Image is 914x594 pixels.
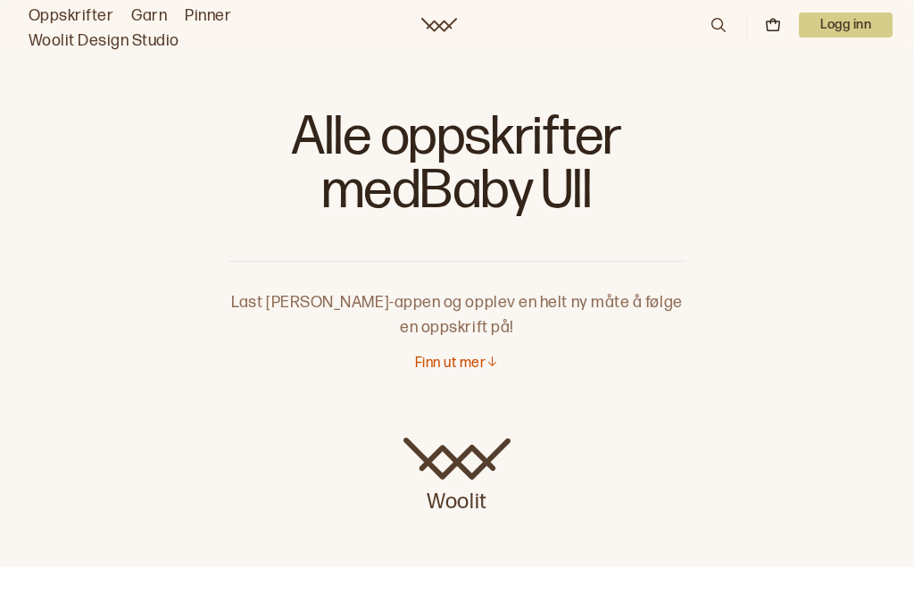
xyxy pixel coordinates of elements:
p: Woolit [403,481,511,516]
p: Finn ut mer [415,355,486,373]
a: Pinner [185,4,231,29]
p: Logg inn [799,13,893,38]
img: Woolit [403,438,511,481]
button: Finn ut mer [415,355,499,373]
a: Woolit [421,18,457,32]
button: User dropdown [799,13,893,38]
h1: Alle oppskrifter med Baby Ull [228,107,685,232]
p: Last [PERSON_NAME]-appen og opplev en helt ny måte å følge en oppskrift på! [228,262,685,340]
a: Woolit [403,438,511,516]
a: Oppskrifter [29,4,113,29]
a: Garn [131,4,167,29]
a: Woolit Design Studio [29,29,179,54]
